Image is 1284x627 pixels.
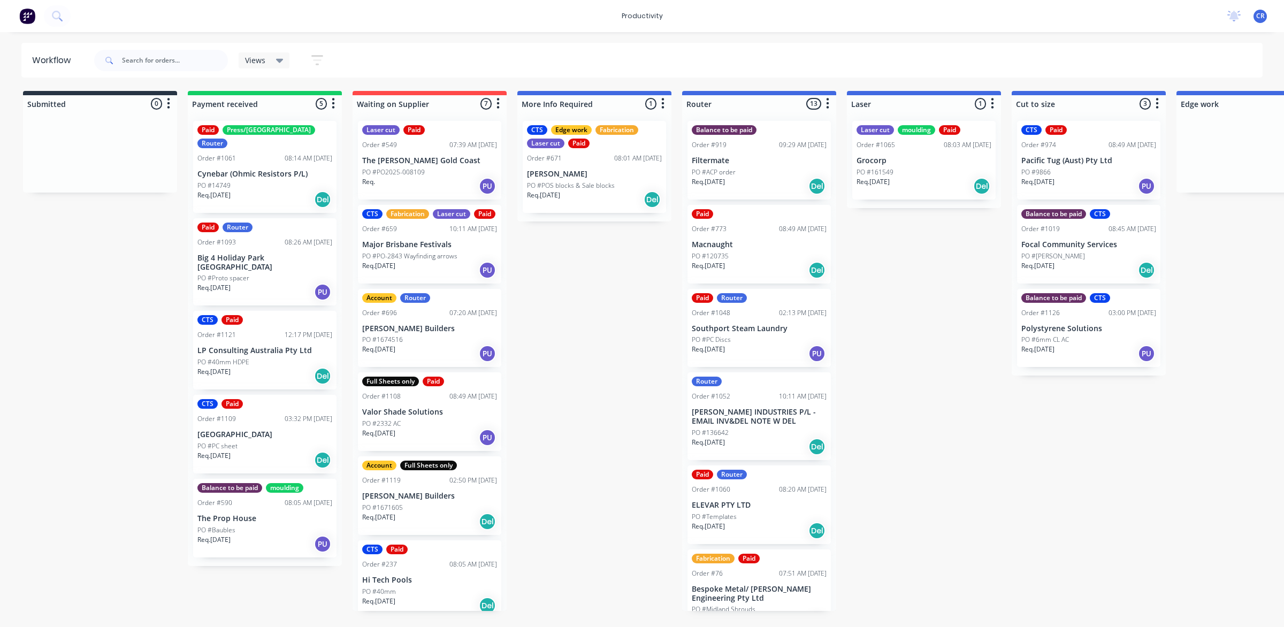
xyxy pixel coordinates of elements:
div: Laser cut [857,125,894,135]
div: Order #1019 [1021,224,1060,234]
p: PO #Proto spacer [197,273,249,283]
div: Paid [474,209,495,219]
div: CTS [1021,125,1042,135]
div: 08:03 AM [DATE] [944,140,991,150]
div: Paid [692,470,713,479]
div: PU [314,536,331,553]
div: Order #1093 [197,238,236,247]
p: PO #120735 [692,251,729,261]
div: CTS [362,545,383,554]
div: Full Sheets onlyPaidOrder #110808:49 AM [DATE]Valor Shade SolutionsPO #2332 ACReq.[DATE]PU [358,372,501,451]
div: Del [808,178,826,195]
div: Edge work [551,125,592,135]
div: Account [362,293,396,303]
p: PO #40mm [362,587,396,597]
p: Req. [DATE] [692,345,725,354]
p: Pacific Tug (Aust) Pty Ltd [1021,156,1156,165]
p: Hi Tech Pools [362,576,497,585]
div: Laser cut [527,139,564,148]
p: PO #POS blocks & Sale blocks [527,181,615,190]
div: 10:11 AM [DATE] [779,392,827,401]
div: 03:32 PM [DATE] [285,414,332,424]
p: Req. [DATE] [197,367,231,377]
div: Paid [568,139,590,148]
p: Polystyrene Solutions [1021,324,1156,333]
div: Router [692,377,722,386]
div: Del [973,178,990,195]
p: PO #PC Discs [692,335,731,345]
div: Router [717,293,747,303]
div: 09:29 AM [DATE] [779,140,827,150]
div: Paid [1045,125,1067,135]
div: CTSPaidOrder #23708:05 AM [DATE]Hi Tech PoolsPO #40mmReq.[DATE]Del [358,540,501,619]
div: Fabrication [692,554,735,563]
div: 08:49 AM [DATE] [449,392,497,401]
div: Order #1121 [197,330,236,340]
div: 03:00 PM [DATE] [1109,308,1156,318]
div: PU [1138,345,1155,362]
div: Order #1119 [362,476,401,485]
div: Paid [221,315,243,325]
div: 02:13 PM [DATE] [779,308,827,318]
p: PO #Templates [692,512,737,522]
div: Order #696 [362,308,397,318]
div: Full Sheets only [400,461,457,470]
div: CTS [197,315,218,325]
div: Paid [386,545,408,554]
p: Filtermate [692,156,827,165]
p: Req. [DATE] [197,451,231,461]
div: Order #76 [692,569,723,578]
p: Req. [DATE] [197,190,231,200]
div: Order #773 [692,224,727,234]
div: Order #1060 [692,485,730,494]
div: Router [197,139,227,148]
img: Factory [19,8,35,24]
div: 07:20 AM [DATE] [449,308,497,318]
p: Req. [DATE] [362,345,395,354]
div: 08:01 AM [DATE] [614,154,662,163]
div: PaidOrder #77308:49 AM [DATE]MacnaughtPO #120735Req.[DATE]Del [687,205,831,284]
div: Del [314,452,331,469]
div: Del [808,522,826,539]
div: Balance to be paidmouldingOrder #59008:05 AM [DATE]The Prop HousePO #BaublesReq.[DATE]PU [193,479,337,557]
div: 08:20 AM [DATE] [779,485,827,494]
p: The Prop House [197,514,332,523]
p: Req. [DATE] [362,261,395,271]
div: Router [717,470,747,479]
p: Big 4 Holiday Park [GEOGRAPHIC_DATA] [197,254,332,272]
p: Macnaught [692,240,827,249]
div: Order #1048 [692,308,730,318]
div: Laser cut [362,125,400,135]
div: Order #1052 [692,392,730,401]
div: Del [1138,262,1155,279]
div: Paid [738,554,760,563]
p: PO #1674516 [362,335,403,345]
div: 08:26 AM [DATE] [285,238,332,247]
div: 08:05 AM [DATE] [285,498,332,508]
p: PO #14749 [197,181,231,190]
div: Order #919 [692,140,727,150]
div: Del [808,262,826,279]
p: Focal Community Services [1021,240,1156,249]
div: CTS [527,125,547,135]
p: [PERSON_NAME] INDUSTRIES P/L - EMAIL INV&DEL NOTE W DEL [692,408,827,426]
div: Order #549 [362,140,397,150]
div: 12:17 PM [DATE] [285,330,332,340]
div: CTSPaidOrder #110903:32 PM [DATE][GEOGRAPHIC_DATA]PO #PC sheetReq.[DATE]Del [193,395,337,473]
div: CTS [197,399,218,409]
div: Order #1065 [857,140,895,150]
p: [PERSON_NAME] [527,170,662,179]
div: Order #974 [1021,140,1056,150]
p: Req. [DATE] [527,190,560,200]
p: PO #Baubles [197,525,235,535]
div: Paid [423,377,444,386]
div: Laser cut [433,209,470,219]
p: Cynebar (Ohmic Resistors P/L) [197,170,332,179]
div: PU [479,429,496,446]
div: Balance to be paidCTSOrder #112603:00 PM [DATE]Polystyrene SolutionsPO #6mm CL ACReq.[DATE]PU [1017,289,1160,368]
div: Laser cutPaidOrder #54907:39 AM [DATE]The [PERSON_NAME] Gold CoastPO #PO2025-008109Req.PU [358,121,501,200]
div: PU [314,284,331,301]
div: CTS [1090,293,1110,303]
div: PU [479,345,496,362]
div: moulding [266,483,303,493]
